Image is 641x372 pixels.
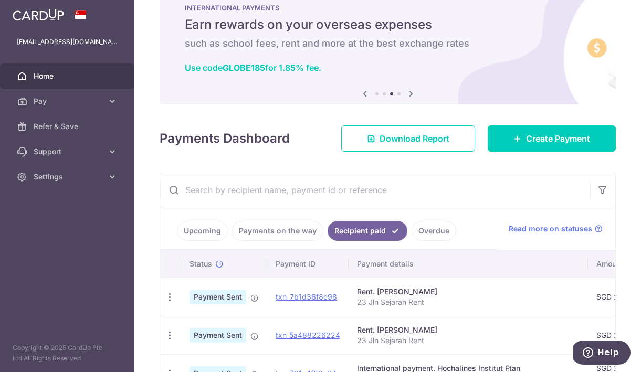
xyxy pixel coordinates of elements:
span: Download Report [380,132,449,145]
p: INTERNATIONAL PAYMENTS [185,4,591,12]
th: Payment ID [267,250,349,278]
a: Download Report [341,125,475,152]
h4: Payments Dashboard [160,129,290,148]
div: Rent. [PERSON_NAME] [357,286,580,297]
a: Overdue [412,221,456,241]
img: CardUp [13,8,64,21]
a: Recipient paid [328,221,407,241]
iframe: Opens a widget where you can find more information [573,341,631,367]
span: Read more on statuses [509,224,592,234]
p: 23 Jln Sejarah Rent [357,297,580,307]
span: Home [34,71,103,81]
span: Settings [34,172,103,182]
a: Create Payment [488,125,616,152]
a: Read more on statuses [509,224,603,234]
h6: such as school fees, rent and more at the best exchange rates [185,37,591,50]
span: Create Payment [526,132,590,145]
a: txn_7b1d36f8c98 [276,292,337,301]
span: Payment Sent [190,290,246,304]
span: Amount [596,259,623,269]
b: GLOBE185 [223,62,265,73]
a: Upcoming [177,221,228,241]
p: 23 Jln Sejarah Rent [357,335,580,346]
a: Use codeGLOBE185for 1.85% fee. [185,62,321,73]
a: Payments on the way [232,221,323,241]
h5: Earn rewards on your overseas expenses [185,16,591,33]
input: Search by recipient name, payment id or reference [160,173,590,207]
span: Status [190,259,212,269]
span: Refer & Save [34,121,103,132]
div: Rent. [PERSON_NAME] [357,325,580,335]
span: Pay [34,96,103,107]
p: [EMAIL_ADDRESS][DOMAIN_NAME] [17,37,118,47]
span: Support [34,146,103,157]
a: txn_5a488226224 [276,331,340,339]
th: Payment details [349,250,588,278]
span: Payment Sent [190,328,246,343]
